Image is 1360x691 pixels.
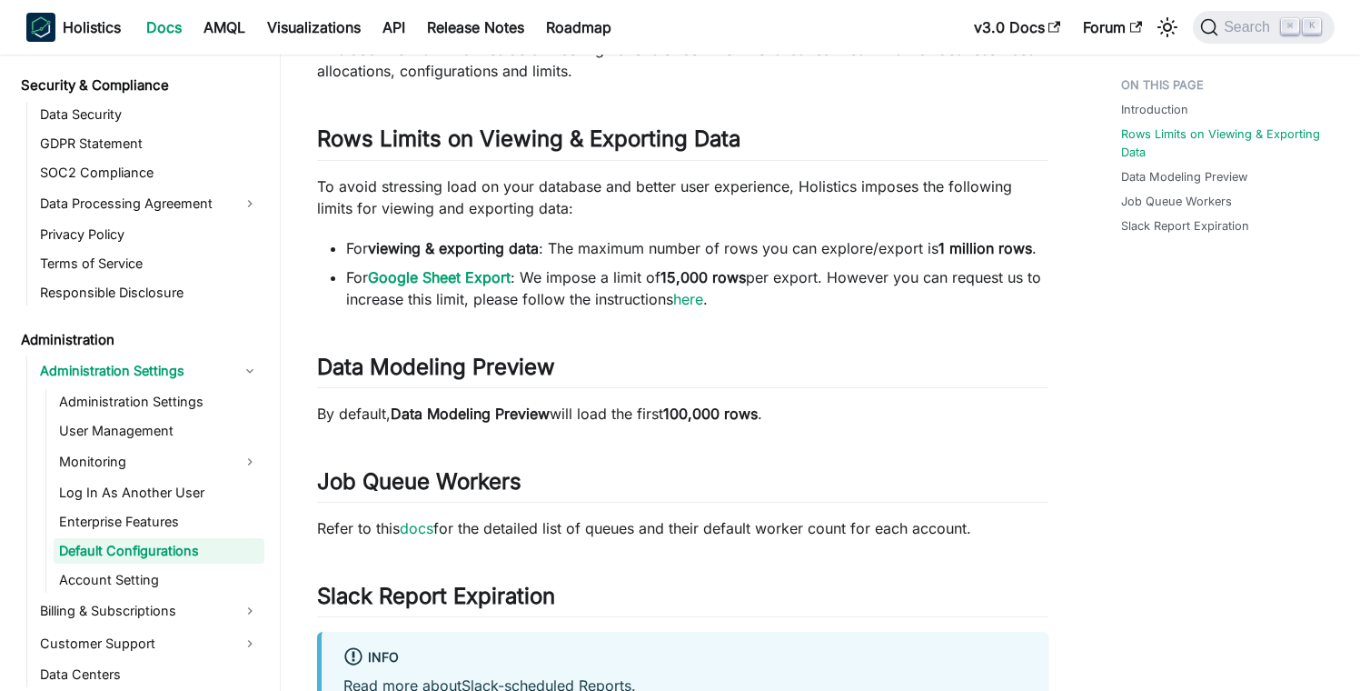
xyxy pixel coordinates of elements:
[35,251,264,276] a: Terms of Service
[54,538,264,564] a: Default Configurations
[35,280,264,305] a: Responsible Disclosure
[963,13,1072,42] a: v3.0 Docs
[54,509,264,535] a: Enterprise Features
[26,13,121,42] a: HolisticsHolistics
[368,239,539,257] strong: viewing & exporting data
[346,237,1048,259] li: For : The maximum number of rows you can explore/export is .
[535,13,622,42] a: Roadmap
[1121,125,1324,160] a: Rows Limits on Viewing & Exporting Data
[346,266,1048,310] li: For : We impose a limit of per export. However you can request us to increase this limit, please ...
[317,517,1048,539] p: Refer to this for the detailed list of queues and their default worker count for each account.
[368,268,511,286] a: Google Sheet Export
[35,102,264,127] a: Data Security
[1193,11,1334,44] button: Search (Command+K)
[416,13,535,42] a: Release Notes
[317,125,1048,160] h2: Rows Limits on Viewing & Exporting Data
[317,468,1048,503] h2: Job Queue Workers
[54,567,264,593] a: Account Setting
[35,131,264,156] a: GDPR Statement
[26,13,55,42] img: Holistics
[660,268,746,286] strong: 15,000 rows
[15,327,264,353] a: Administration
[256,13,372,42] a: Visualizations
[372,13,416,42] a: API
[400,519,433,537] a: docs
[35,160,264,185] a: SOC2 Compliance
[1121,193,1232,210] a: Job Queue Workers
[673,290,703,308] a: here
[1218,19,1281,35] span: Search
[54,447,264,476] a: Monitoring
[1303,18,1321,35] kbd: K
[317,354,1048,388] h2: Data Modeling Preview
[8,55,281,691] nav: Docs sidebar
[193,13,256,42] a: AMQL
[35,662,264,687] a: Data Centers
[1121,217,1249,235] a: Slack Report Expiration
[317,38,1048,82] p: This document summarizes default configurations of common Holistics features. This includes resou...
[317,583,1048,617] h2: Slack Report Expiration
[317,403,1048,425] p: By default, will load the first .
[63,16,121,38] b: Holistics
[938,239,1032,257] strong: 1 million rows
[35,629,264,658] a: Customer Support
[135,13,193,42] a: Docs
[663,405,758,423] strong: 100,000 rows
[1281,18,1299,35] kbd: ⌘
[1121,168,1247,185] a: Data Modeling Preview
[54,480,264,506] a: Log In As Another User
[317,175,1048,219] p: To avoid stressing load on your database and better user experience, Holistics imposes the follow...
[343,646,1027,670] div: info
[35,222,264,247] a: Privacy Policy
[35,189,264,218] a: Data Processing Agreement
[391,405,550,423] strong: Data Modeling Preview
[54,389,264,415] a: Administration Settings
[35,596,264,626] a: Billing & Subscriptions
[1121,101,1188,118] a: Introduction
[1072,13,1153,42] a: Forum
[15,73,264,98] a: Security & Compliance
[35,356,264,386] a: Administration Settings
[54,418,264,444] a: User Management
[1153,13,1182,42] button: Switch between dark and light mode (currently light mode)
